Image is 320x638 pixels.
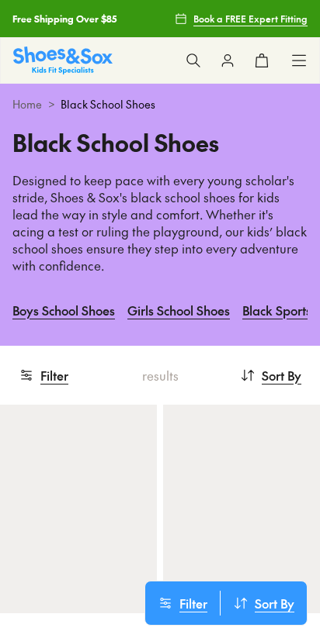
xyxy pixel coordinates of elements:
[12,96,42,112] a: Home
[193,12,308,26] span: Book a FREE Expert Fitting
[127,293,230,327] a: Girls School Shoes
[12,96,308,112] div: >
[12,125,308,160] h1: Black School Shoes
[175,5,308,33] a: Book a FREE Expert Fitting
[61,96,155,112] span: Black School Shoes
[12,172,308,274] p: Designed to keep pace with every young scholar's stride, Shoes & Sox's black school shoes for kid...
[262,366,301,385] span: Sort By
[13,47,113,74] img: SNS_Logo_Responsive.svg
[12,293,115,327] a: Boys School Shoes
[240,358,301,392] button: Sort By
[255,594,294,612] span: Sort By
[19,358,68,392] button: Filter
[221,591,307,616] button: Sort By
[145,591,220,616] button: Filter
[13,47,113,74] a: Shoes & Sox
